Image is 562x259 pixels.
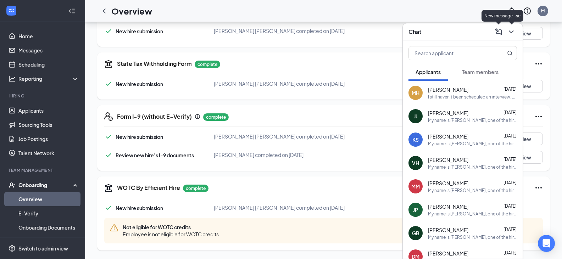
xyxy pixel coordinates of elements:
[203,113,229,121] p: complete
[462,69,499,75] span: Team members
[482,10,516,22] div: New message
[507,133,543,145] button: View
[116,152,194,158] span: Review new hire’s I-9 documents
[541,8,545,14] div: M
[534,184,543,192] svg: Ellipses
[123,224,220,231] span: Not eligible for WOTC credits
[18,235,79,249] a: Activity log
[494,28,503,36] svg: ComposeMessage
[116,205,163,211] span: New hire submission
[428,187,517,193] div: My name is [PERSON_NAME], one of the hiring managers at Burger King. Please give us a call at [PH...
[428,250,468,257] span: [PERSON_NAME]
[428,86,468,93] span: [PERSON_NAME]
[116,28,163,34] span: New hire submission
[18,29,79,43] a: Home
[428,211,517,217] div: My name is [PERSON_NAME], one of the hiring managers at Burger King. Please give us a call at [PH...
[503,180,517,185] span: [DATE]
[503,227,517,232] span: [DATE]
[104,184,113,192] svg: Government
[104,60,113,68] svg: TaxGovernmentIcon
[507,7,516,15] svg: Notifications
[104,80,113,88] svg: Checkmark
[412,89,419,96] div: MH
[68,7,76,15] svg: Collapse
[503,110,517,115] span: [DATE]
[123,231,220,238] span: Employee is not eligible for WOTC credits.
[412,159,419,167] div: VH
[116,81,163,87] span: New hire submission
[9,75,16,82] svg: Analysis
[18,181,73,188] div: Onboarding
[428,226,468,233] span: [PERSON_NAME]
[409,46,493,60] input: Search applicant
[507,28,516,36] svg: ChevronDown
[428,180,468,187] span: [PERSON_NAME]
[507,27,543,40] button: View
[503,250,517,255] span: [DATE]
[110,224,118,232] svg: Warning
[503,157,517,162] span: [DATE]
[18,245,68,252] div: Switch to admin view
[534,60,543,68] svg: Ellipses
[503,133,517,139] span: [DATE]
[117,113,192,120] h5: Form I-9 (without E-Verify)
[503,86,517,92] span: [DATE]
[117,60,192,68] h5: State Tax Withholding Form
[214,28,345,34] span: [PERSON_NAME] [PERSON_NAME] completed on [DATE]
[493,26,504,38] button: ComposeMessage
[18,206,79,220] a: E-Verify
[428,164,517,170] div: My name is [PERSON_NAME], one of the hiring managers at Burger King. Please give us a call at [PH...
[9,245,16,252] svg: Settings
[428,133,468,140] span: [PERSON_NAME]
[18,192,79,206] a: Overview
[117,184,180,192] h5: WOTC By Efficient Hire
[18,220,79,235] a: Onboarding Documents
[428,234,517,240] div: My name is [PERSON_NAME], one of the hiring managers at Burger King. Please give us a call at [PH...
[416,69,441,75] span: Applicants
[214,80,345,87] span: [PERSON_NAME] [PERSON_NAME] completed on [DATE]
[503,203,517,209] span: [DATE]
[428,156,468,163] span: [PERSON_NAME]
[104,218,543,243] div: Not eligible for WOTC credits
[8,7,15,14] svg: WorkstreamLogo
[111,5,152,17] h1: Overview
[428,109,468,117] span: [PERSON_NAME]
[412,136,419,143] div: KS
[507,50,513,56] svg: MagnifyingGlass
[9,181,16,188] svg: UserCheck
[214,152,304,158] span: [PERSON_NAME] completed on [DATE]
[428,203,468,210] span: [PERSON_NAME]
[507,80,543,92] button: View
[18,75,79,82] div: Reporting
[9,93,78,99] div: Hiring
[116,134,163,140] span: New hire submission
[412,230,419,237] div: GB
[104,151,113,159] svg: Checkmark
[100,7,108,15] svg: ChevronLeft
[428,117,517,123] div: My name is [PERSON_NAME], one of the hiring managers at Burger King. Please give us a call at [PH...
[195,61,220,68] p: complete
[18,118,79,132] a: Sourcing Tools
[18,57,79,72] a: Scheduling
[104,204,113,212] svg: Checkmark
[507,151,543,164] button: View
[523,7,532,15] svg: QuestionInfo
[411,183,420,190] div: MM
[104,133,113,141] svg: Checkmark
[9,167,78,173] div: Team Management
[538,235,555,252] div: Open Intercom Messenger
[104,27,113,35] svg: Checkmark
[534,112,543,121] svg: Ellipses
[408,28,421,36] h3: Chat
[414,113,417,120] div: JJ
[18,103,79,118] a: Applicants
[104,112,113,121] svg: FormI9EVerifyIcon
[195,114,200,119] svg: Info
[18,146,79,160] a: Talent Network
[413,206,418,213] div: JP
[506,26,517,38] button: ChevronDown
[18,43,79,57] a: Messages
[214,204,345,211] span: [PERSON_NAME] [PERSON_NAME] completed on [DATE]
[183,185,208,192] p: complete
